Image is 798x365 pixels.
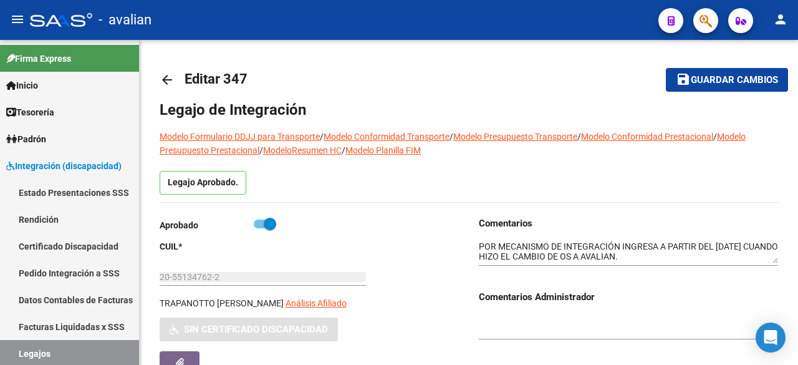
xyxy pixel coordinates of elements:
[99,6,151,34] span: - avalian
[756,323,786,353] div: Open Intercom Messenger
[6,79,38,92] span: Inicio
[773,12,788,27] mat-icon: person
[676,72,691,87] mat-icon: save
[160,296,284,310] p: TRAPANOTTO [PERSON_NAME]
[479,290,778,304] h3: Comentarios Administrador
[453,132,577,142] a: Modelo Presupuesto Transporte
[160,72,175,87] mat-icon: arrow_back
[263,145,342,155] a: ModeloResumen HC
[666,68,788,91] button: Guardar cambios
[581,132,713,142] a: Modelo Conformidad Prestacional
[160,100,778,120] h1: Legajo de Integración
[324,132,449,142] a: Modelo Conformidad Transporte
[160,171,246,195] p: Legajo Aprobado.
[160,318,338,341] button: Sin Certificado Discapacidad
[6,132,46,146] span: Padrón
[160,218,254,232] p: Aprobado
[160,240,254,253] p: CUIL
[286,298,347,308] span: Análisis Afiliado
[6,105,54,119] span: Tesorería
[6,52,71,66] span: Firma Express
[184,324,328,336] span: Sin Certificado Discapacidad
[691,75,778,86] span: Guardar cambios
[345,145,421,155] a: Modelo Planilla FIM
[10,12,25,27] mat-icon: menu
[6,159,122,173] span: Integración (discapacidad)
[185,71,248,87] span: Editar 347
[479,217,778,230] h3: Comentarios
[160,132,320,142] a: Modelo Formulario DDJJ para Transporte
